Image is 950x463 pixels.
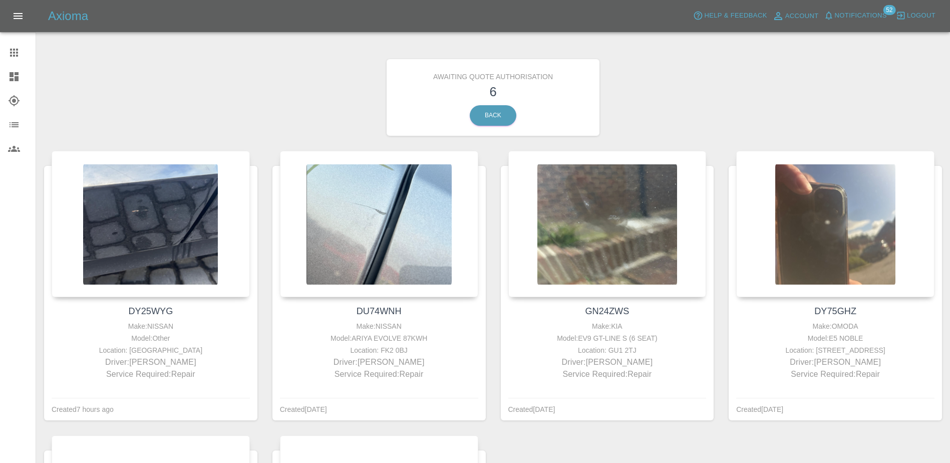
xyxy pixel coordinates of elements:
div: Model: Other [54,332,247,344]
h5: Axioma [48,8,88,24]
div: Created [DATE] [280,403,327,415]
button: Logout [893,8,938,24]
div: Location: [STREET_ADDRESS] [739,344,932,356]
div: Make: OMODA [739,320,932,332]
div: Created [DATE] [736,403,783,415]
button: Open drawer [6,4,30,28]
p: Driver: [PERSON_NAME] [511,356,704,368]
p: Driver: [PERSON_NAME] [54,356,247,368]
p: Service Required: Repair [511,368,704,380]
div: Location: FK2 0BJ [282,344,476,356]
div: Created 7 hours ago [52,403,114,415]
span: Help & Feedback [704,10,767,22]
div: Location: [GEOGRAPHIC_DATA] [54,344,247,356]
a: GN24ZWS [585,306,629,316]
div: Make: KIA [511,320,704,332]
h6: Awaiting Quote Authorisation [394,67,592,82]
span: 52 [883,5,895,15]
p: Service Required: Repair [54,368,247,380]
a: DY75GHZ [814,306,856,316]
button: Notifications [821,8,889,24]
p: Service Required: Repair [739,368,932,380]
div: Make: NISSAN [282,320,476,332]
span: Account [785,11,819,22]
a: Back [470,105,516,126]
div: Model: ARIYA EVOLVE 87KWH [282,332,476,344]
button: Help & Feedback [691,8,769,24]
span: Logout [907,10,935,22]
a: DU74WNH [357,306,402,316]
a: Account [770,8,821,24]
p: Driver: [PERSON_NAME] [739,356,932,368]
div: Created [DATE] [508,403,555,415]
p: Driver: [PERSON_NAME] [282,356,476,368]
div: Model: EV9 GT-LINE S (6 SEAT) [511,332,704,344]
h3: 6 [394,82,592,101]
p: Service Required: Repair [282,368,476,380]
div: Location: GU1 2TJ [511,344,704,356]
div: Model: E5 NOBLE [739,332,932,344]
div: Make: NISSAN [54,320,247,332]
a: DY25WYG [128,306,173,316]
span: Notifications [835,10,887,22]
